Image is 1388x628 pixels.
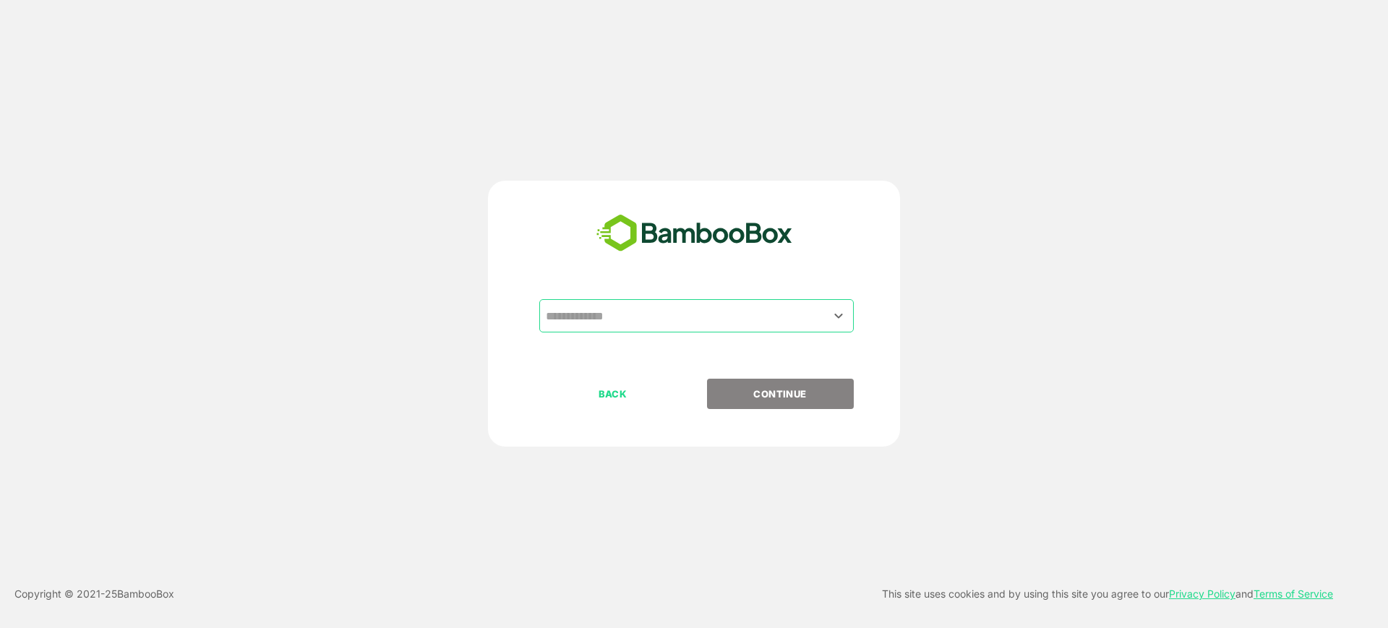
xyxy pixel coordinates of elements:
button: Open [829,306,849,325]
p: CONTINUE [708,386,852,402]
p: Copyright © 2021- 25 BambooBox [14,585,174,603]
img: bamboobox [588,210,800,257]
button: BACK [539,379,686,409]
a: Terms of Service [1254,588,1333,600]
button: CONTINUE [707,379,854,409]
p: This site uses cookies and by using this site you agree to our and [882,585,1333,603]
a: Privacy Policy [1169,588,1235,600]
p: BACK [541,386,685,402]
